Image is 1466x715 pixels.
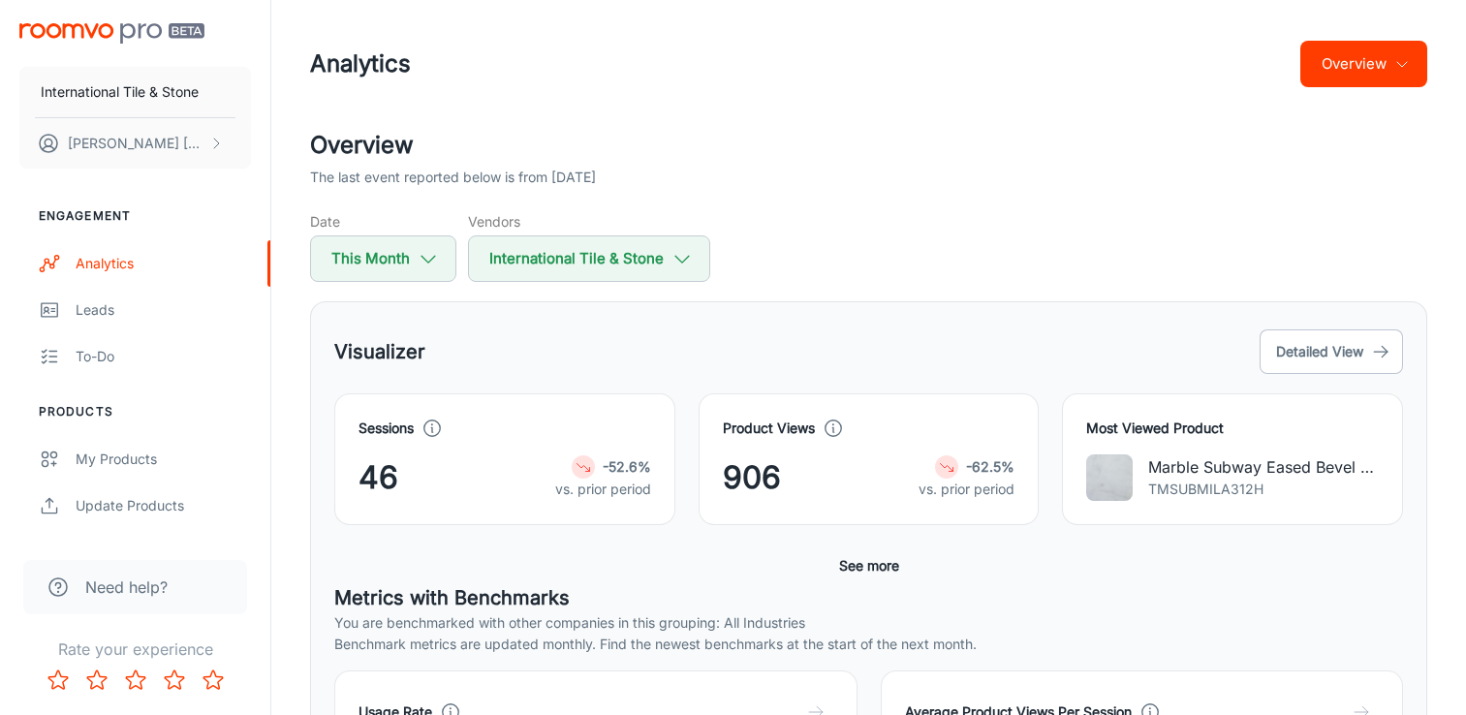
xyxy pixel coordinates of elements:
button: Rate 2 star [78,661,116,699]
button: International Tile & Stone [19,67,251,117]
div: To-do [76,346,251,367]
h4: Most Viewed Product [1086,418,1379,439]
button: [PERSON_NAME] [PERSON_NAME] [19,118,251,169]
p: Marble Subway Eased Bevel Honed [1148,455,1379,479]
img: Marble Subway Eased Bevel Honed [1086,454,1133,501]
button: Detailed View [1260,329,1403,374]
p: [PERSON_NAME] [PERSON_NAME] [68,133,204,154]
strong: -62.5% [966,458,1014,475]
p: The last event reported below is from [DATE] [310,167,596,188]
p: International Tile & Stone [41,81,199,103]
h4: Product Views [723,418,815,439]
span: Need help? [85,575,168,599]
strong: -52.6% [603,458,651,475]
span: 906 [723,454,781,501]
button: See more [831,548,907,583]
p: You are benchmarked with other companies in this grouping: All Industries [334,612,1403,634]
h5: Vendors [468,211,710,232]
button: Overview [1300,41,1427,87]
h5: Visualizer [334,337,425,366]
div: Update Products [76,495,251,516]
div: Leads [76,299,251,321]
button: Rate 4 star [155,661,194,699]
h1: Analytics [310,47,411,81]
h4: Sessions [359,418,414,439]
img: Roomvo PRO Beta [19,23,204,44]
p: TMSUBMILA312H [1148,479,1379,500]
h5: Metrics with Benchmarks [334,583,1403,612]
button: This Month [310,235,456,282]
button: Rate 1 star [39,661,78,699]
div: My Products [76,449,251,470]
p: Rate your experience [16,637,255,661]
span: 46 [359,454,398,501]
h2: Overview [310,128,1427,163]
h5: Date [310,211,456,232]
button: Rate 3 star [116,661,155,699]
p: Benchmark metrics are updated monthly. Find the newest benchmarks at the start of the next month. [334,634,1403,655]
div: Analytics [76,253,251,274]
button: International Tile & Stone [468,235,710,282]
p: vs. prior period [919,479,1014,500]
p: vs. prior period [555,479,651,500]
button: Rate 5 star [194,661,233,699]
